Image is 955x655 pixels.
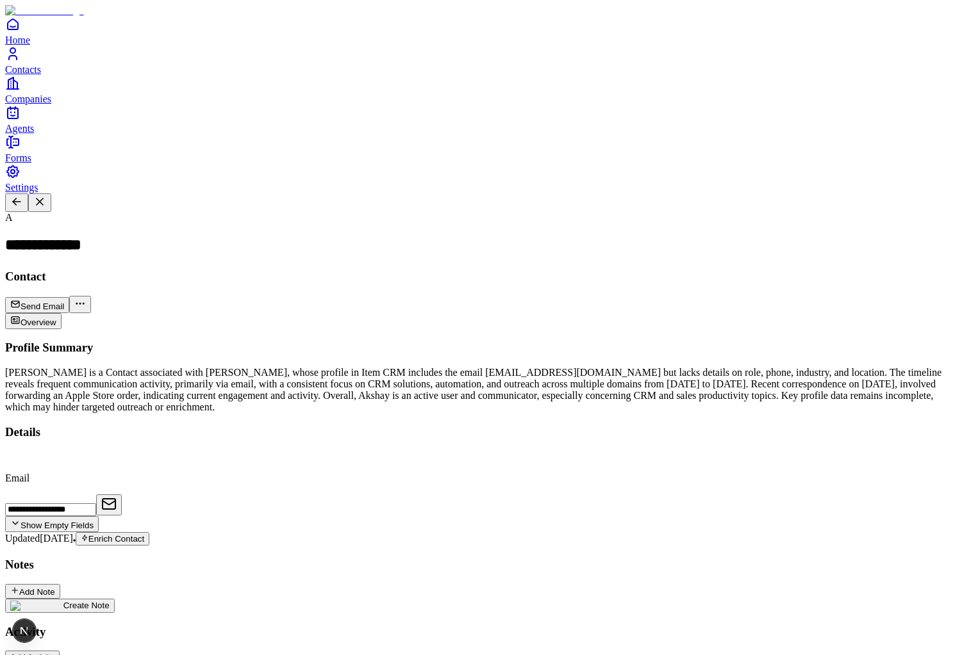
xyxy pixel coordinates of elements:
button: Add Note [5,584,60,599]
button: Send Email [5,297,69,313]
span: Forms [5,152,31,163]
h3: Details [5,425,950,439]
span: Contacts [5,64,41,75]
h3: Contact [5,270,950,284]
button: create noteCreate Note [5,599,115,613]
a: Home [5,17,950,45]
img: Item Brain Logo [5,5,84,17]
a: Contacts [5,46,950,75]
button: Open [96,494,122,515]
h3: Activity [5,625,950,639]
a: Agents [5,105,950,134]
div: Add Note [10,586,55,597]
a: Companies [5,76,950,104]
button: Enrich Contact [76,532,149,546]
span: Settings [5,182,38,193]
span: Updated [DATE] [5,533,73,544]
span: Home [5,35,30,45]
h3: Profile Summary [5,341,950,355]
p: Email [5,473,950,484]
button: Overview [5,313,62,329]
div: [PERSON_NAME] is a Contact associated with [PERSON_NAME], whose profile in Item CRM includes the ... [5,367,950,413]
button: Show Empty Fields [5,516,99,532]
div: A [5,212,950,223]
span: Companies [5,93,51,104]
span: Agents [5,123,34,134]
a: Forms [5,134,950,163]
img: create note [10,601,63,611]
h3: Notes [5,558,950,572]
a: Settings [5,164,950,193]
button: More actions [69,296,91,313]
span: Send Email [21,302,64,311]
span: Create Note [63,601,110,610]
